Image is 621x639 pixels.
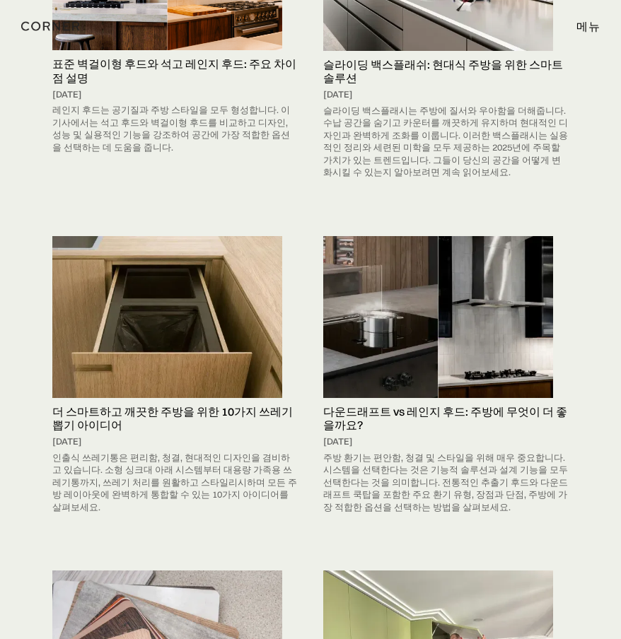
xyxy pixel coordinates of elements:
div: 슬라이딩 백스플래시는 주방에 질서와 우아함을 더해줍니다. 수납 공간을 숨기고 카운터를 깨끗하게 유지하며 현대적인 디자인과 완벽하게 조화를 이룹니다. 이러한 백스플래시는 실용적... [323,101,569,182]
a: 다운드래프트 vs 레인지 후드: 주방에 무엇이 더 좋을까요?[DATE]주방 환기는 편안함, 청결 및 스타일을 위해 매우 중요합니다. 시스템을 선택한다는 것은 기능적 솔루션과 ... [316,236,576,517]
div: 주방 환기는 편안함, 청결 및 스타일을 위해 매우 중요합니다. 시스템을 선택한다는 것은 기능적 솔루션과 설계 기능을 모두 선택한다는 것을 의미합니다. 전통적인 추출기 후드와 ... [323,448,569,517]
div: [DATE] [323,88,569,101]
h5: 다운드래프트 vs 레인지 후드: 주방에 무엇이 더 좋을까요? [323,405,569,432]
div: 메뉴 [562,14,600,38]
div: [DATE] [52,88,298,101]
div: [DATE] [52,435,298,448]
h5: 슬라이딩 백스플래쉬: 현대식 주방을 위한 스마트 솔루션 [323,58,569,85]
div: [DATE] [323,435,569,448]
div: 인출식 쓰레기통은 편리함, 청결, 현대적인 디자인을 겸비하고 있습니다. 소형 싱크대 아래 시스템부터 대용량 가족용 쓰레기통까지, 쓰레기 처리를 원활하고 스타일리시하며 모든 주... [52,448,298,517]
h5: 더 스마트하고 깨끗한 주방을 위한 10가지 쓰레기 뽑기 아이디어 [52,405,298,432]
h5: 표준 벽걸이형 후드와 석고 레인지 후드: 주요 차이점 설명 [52,57,298,84]
a: 집 [21,17,117,35]
a: 더 스마트하고 깨끗한 주방을 위한 10가지 쓰레기 뽑기 아이디어[DATE]인출식 쓰레기통은 편리함, 청결, 현대적인 디자인을 겸비하고 있습니다. 소형 싱크대 아래 시스템부터 ... [45,236,305,517]
div: 레인지 후드는 공기질과 주방 스타일을 모두 형성합니다. 이 기사에서는 석고 후드와 벽걸이형 후드를 비교하고 디자인, 성능 및 실용적인 기능을 강조하여 공간에 가장 적합한 옵션... [52,100,298,157]
div: 메뉴 [576,20,600,32]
